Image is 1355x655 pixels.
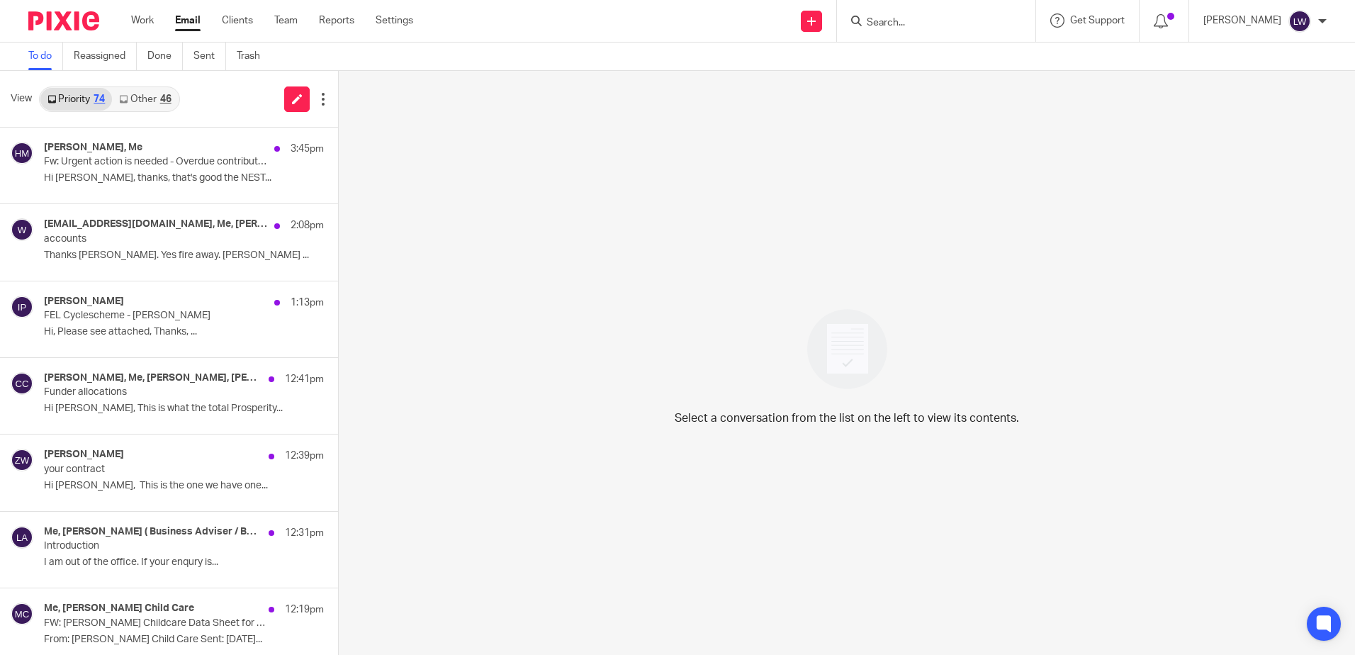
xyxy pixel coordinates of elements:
a: Sent [193,43,226,70]
div: 46 [160,94,172,104]
p: FEL Cyclescheme - [PERSON_NAME] [44,310,268,322]
h4: [PERSON_NAME], Me [44,142,142,154]
a: Other46 [112,88,178,111]
img: svg%3E [11,142,33,164]
a: Reports [319,13,354,28]
p: 3:45pm [291,142,324,156]
span: View [11,91,32,106]
p: accounts [44,233,268,245]
a: Team [274,13,298,28]
img: svg%3E [11,449,33,471]
p: Hi [PERSON_NAME], This is the one we have one... [44,480,324,492]
p: Introduction [44,540,268,552]
p: your contract [44,464,268,476]
img: svg%3E [1288,10,1311,33]
img: svg%3E [11,526,33,549]
p: 12:39pm [285,449,324,463]
img: svg%3E [11,372,33,395]
h4: Me, [PERSON_NAME] ( Business Adviser / Business Support &amp; Dev ) [44,526,262,538]
input: Search [865,17,993,30]
p: 1:13pm [291,296,324,310]
h4: [EMAIL_ADDRESS][DOMAIN_NAME], Me, [PERSON_NAME] [44,218,267,230]
a: Settings [376,13,413,28]
div: 74 [94,94,105,104]
img: svg%3E [11,603,33,625]
p: 12:31pm [285,526,324,540]
p: Hi [PERSON_NAME], This is what the total Prosperity... [44,403,324,415]
a: Email [175,13,201,28]
p: 12:19pm [285,603,324,617]
img: Pixie [28,11,99,30]
p: Thanks [PERSON_NAME]. Yes fire away. [PERSON_NAME] ... [44,250,324,262]
h4: [PERSON_NAME], Me, [PERSON_NAME], [PERSON_NAME] [44,372,262,384]
p: Fw: Urgent action is needed - Overdue contribution schedule(s) [44,156,268,168]
p: I am out of the office. If your enqury is... [44,556,324,569]
h4: Me, [PERSON_NAME] Child Care [44,603,194,615]
a: Reassigned [74,43,137,70]
span: Get Support [1070,16,1125,26]
a: Priority74 [40,88,112,111]
p: Hi [PERSON_NAME], thanks, that's good the NEST... [44,172,324,184]
img: svg%3E [11,296,33,318]
p: [PERSON_NAME] [1203,13,1281,28]
img: svg%3E [11,218,33,241]
p: From: [PERSON_NAME] Child Care Sent: [DATE]... [44,634,324,646]
h4: [PERSON_NAME] [44,296,124,308]
p: Hi, Please see attached, Thanks, ... [44,326,324,338]
a: Clients [222,13,253,28]
p: 12:41pm [285,372,324,386]
a: To do [28,43,63,70]
p: FW: [PERSON_NAME] Childcare Data Sheet for Aug [44,617,268,629]
p: 2:08pm [291,218,324,233]
a: Done [147,43,183,70]
a: Trash [237,43,271,70]
img: image [798,300,896,398]
p: Select a conversation from the list on the left to view its contents. [675,410,1019,427]
a: Work [131,13,154,28]
p: Funder allocations [44,386,268,398]
h4: [PERSON_NAME] [44,449,124,461]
